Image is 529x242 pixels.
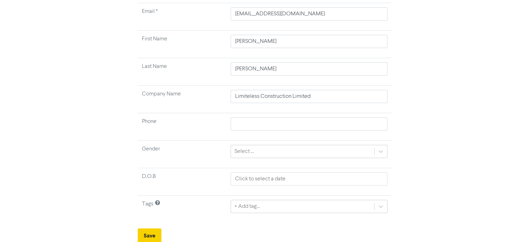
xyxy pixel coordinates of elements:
[138,196,227,223] td: Tags
[138,58,227,86] td: Last Name
[234,202,260,211] div: + Add tag...
[138,168,227,196] td: D.O.B
[138,86,227,113] td: Company Name
[138,3,227,31] td: Required
[138,113,227,141] td: Phone
[234,147,254,156] div: Select ...
[231,172,387,186] input: Click to select a date
[138,31,227,58] td: First Name
[494,209,529,242] iframe: Chat Widget
[138,141,227,168] td: Gender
